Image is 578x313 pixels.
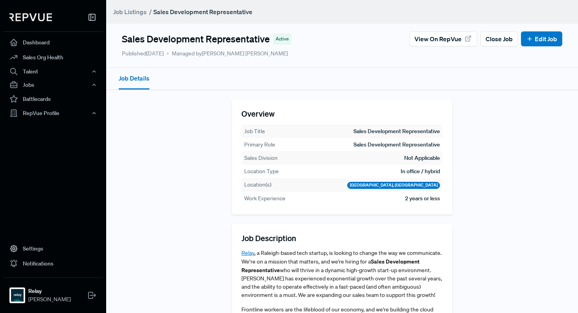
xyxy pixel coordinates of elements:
h5: Job Description [241,233,443,243]
h5: Overview [241,109,443,118]
a: Settings [3,241,103,256]
a: Battlecards [3,92,103,106]
a: Relay [241,249,254,256]
span: [PERSON_NAME] [28,295,71,304]
a: Sales Org Health [3,50,103,65]
td: Not Applicable [404,154,440,163]
th: Sales Division [244,154,278,163]
button: Talent [3,65,103,78]
a: Job Listings [113,7,147,16]
button: Close Job [480,31,518,46]
span: View on RepVue [414,34,462,44]
div: [GEOGRAPHIC_DATA], [GEOGRAPHIC_DATA] [347,182,440,189]
th: Primary Role [244,140,276,149]
td: Sales Development Representative [353,127,440,136]
td: In office / hybrid [400,167,440,176]
button: View on RepVue [409,31,477,46]
span: , a Raleigh-based tech startup, is looking to change the way we communicate. We’re on a mission t... [241,249,442,265]
th: Location Type [244,167,279,176]
a: Dashboard [3,35,103,50]
strong: Relay [28,287,71,295]
h4: Sales Development Representative [122,33,270,45]
span: who will thrive in a dynamic high-growth start-up environment. [PERSON_NAME] has experienced expo... [241,267,442,298]
span: / [149,8,152,16]
strong: Sales Development Representative [153,8,252,16]
button: RepVue Profile [3,106,103,120]
th: Job Title [244,127,265,136]
p: Published [DATE] [122,49,164,58]
a: Edit Job [526,34,557,44]
span: Active [276,35,289,42]
a: RelayRelay[PERSON_NAME] [3,277,103,307]
th: Location(s) [244,180,272,189]
th: Work Experience [244,194,286,203]
a: Notifications [3,256,103,271]
td: 2 years or less [405,194,440,203]
button: Edit Job [521,31,562,46]
img: Relay [11,289,24,302]
td: Sales Development Representative [353,140,440,149]
button: Jobs [3,78,103,92]
button: Job Details [119,68,149,90]
span: Managed by [PERSON_NAME] [PERSON_NAME] [167,49,288,58]
img: RepVue [9,13,52,21]
span: Close Job [486,34,513,44]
